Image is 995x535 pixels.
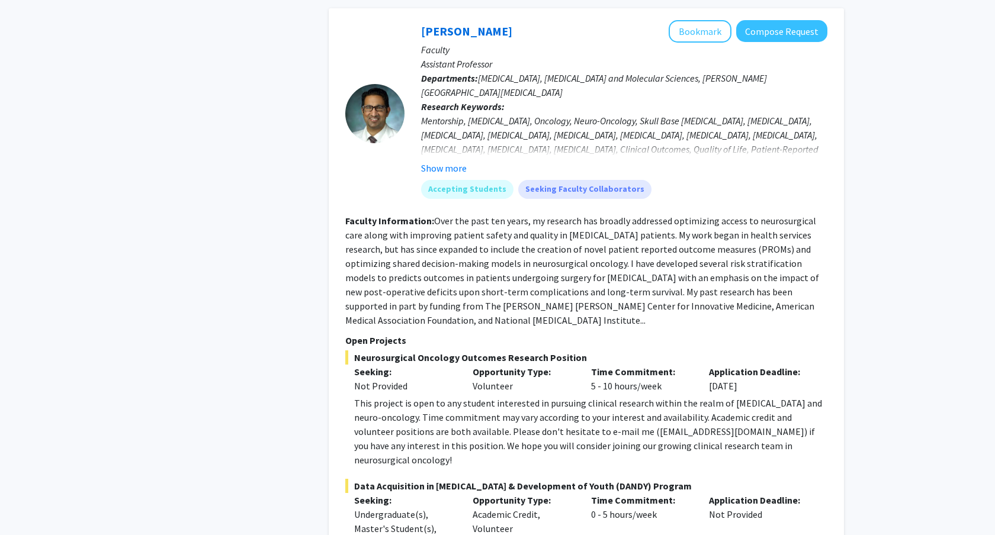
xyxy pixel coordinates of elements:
div: [DATE] [700,365,819,393]
iframe: Chat [9,482,50,526]
b: Research Keywords: [421,101,505,112]
button: Show more [421,161,467,175]
div: Not Provided [354,379,455,393]
button: Add Raj Mukherjee to Bookmarks [669,20,731,43]
fg-read-more: Over the past ten years, my research has broadly addressed optimizing access to neurosurgical car... [345,215,819,326]
b: Faculty Information: [345,215,434,227]
p: Time Commitment: [591,365,692,379]
mat-chip: Accepting Students [421,180,513,199]
p: Time Commitment: [591,493,692,507]
div: This project is open to any student interested in pursuing clinical research within the realm of ... [354,396,827,467]
p: Opportunity Type: [473,365,573,379]
p: Application Deadline: [709,493,810,507]
div: 5 - 10 hours/week [582,365,701,393]
b: Departments: [421,72,478,84]
span: [MEDICAL_DATA], [MEDICAL_DATA] and Molecular Sciences, [PERSON_NAME][GEOGRAPHIC_DATA][MEDICAL_DATA] [421,72,767,98]
p: Application Deadline: [709,365,810,379]
span: Neurosurgical Oncology Outcomes Research Position [345,350,827,365]
p: Open Projects [345,333,827,347]
p: Opportunity Type: [473,493,573,507]
p: Faculty [421,43,827,57]
p: Assistant Professor [421,57,827,71]
mat-chip: Seeking Faculty Collaborators [518,180,651,199]
span: Data Acquisition in [MEDICAL_DATA] & Development of Youth (DANDY) Program [345,479,827,493]
p: Seeking: [354,365,455,379]
button: Compose Request to Raj Mukherjee [736,20,827,42]
a: [PERSON_NAME] [421,24,512,38]
div: Mentorship, [MEDICAL_DATA], Oncology, Neuro-Oncology, Skull Base [MEDICAL_DATA], [MEDICAL_DATA], ... [421,114,827,199]
p: Seeking: [354,493,455,507]
div: Volunteer [464,365,582,393]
